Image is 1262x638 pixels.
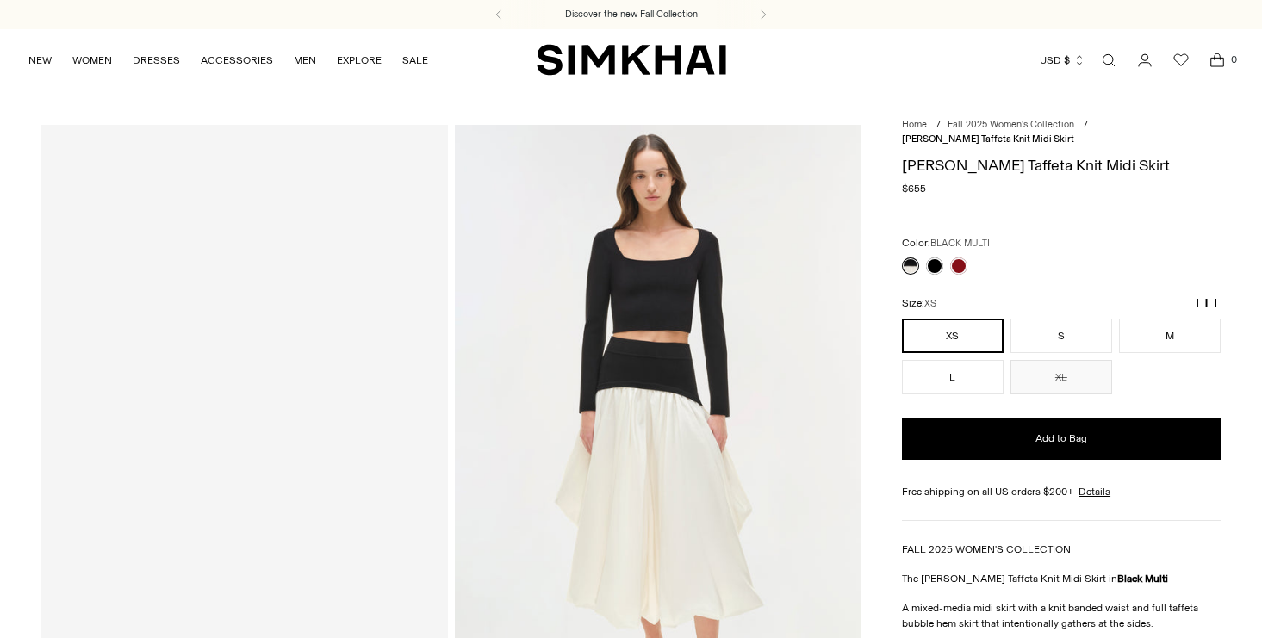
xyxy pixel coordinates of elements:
button: Add to Bag [902,418,1221,460]
p: A mixed-media midi skirt with a knit banded waist and full taffeta bubble hem skirt that intentio... [902,600,1221,631]
a: Details [1079,484,1110,499]
a: SALE [402,41,428,79]
a: DRESSES [133,41,180,79]
a: FALL 2025 WOMEN'S COLLECTION [902,543,1071,555]
span: [PERSON_NAME] Taffeta Knit Midi Skirt [902,133,1074,145]
div: / [1084,118,1088,133]
a: SIMKHAI [537,43,726,77]
label: Size: [902,295,936,312]
span: Add to Bag [1035,431,1087,446]
button: XL [1010,360,1112,394]
p: The [PERSON_NAME] Taffeta Knit Midi Skirt in [902,571,1221,586]
h1: [PERSON_NAME] Taffeta Knit Midi Skirt [902,158,1221,173]
a: ACCESSORIES [201,41,273,79]
label: Color: [902,235,990,251]
a: Discover the new Fall Collection [565,8,698,22]
a: Fall 2025 Women's Collection [948,119,1074,130]
a: MEN [294,41,316,79]
a: Wishlist [1164,43,1198,77]
button: S [1010,319,1112,353]
a: Go to the account page [1128,43,1162,77]
a: Home [902,119,927,130]
a: NEW [28,41,52,79]
button: USD $ [1040,41,1085,79]
span: 0 [1226,52,1241,67]
nav: breadcrumbs [902,118,1221,146]
div: Free shipping on all US orders $200+ [902,484,1221,499]
strong: Black Multi [1117,573,1168,585]
button: XS [902,319,1004,353]
span: BLACK MULTI [930,238,990,249]
a: Open search modal [1091,43,1126,77]
span: $655 [902,181,926,196]
a: Open cart modal [1200,43,1234,77]
button: M [1119,319,1221,353]
a: EXPLORE [337,41,382,79]
a: WOMEN [72,41,112,79]
button: L [902,360,1004,394]
span: XS [924,298,936,309]
div: / [936,118,941,133]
